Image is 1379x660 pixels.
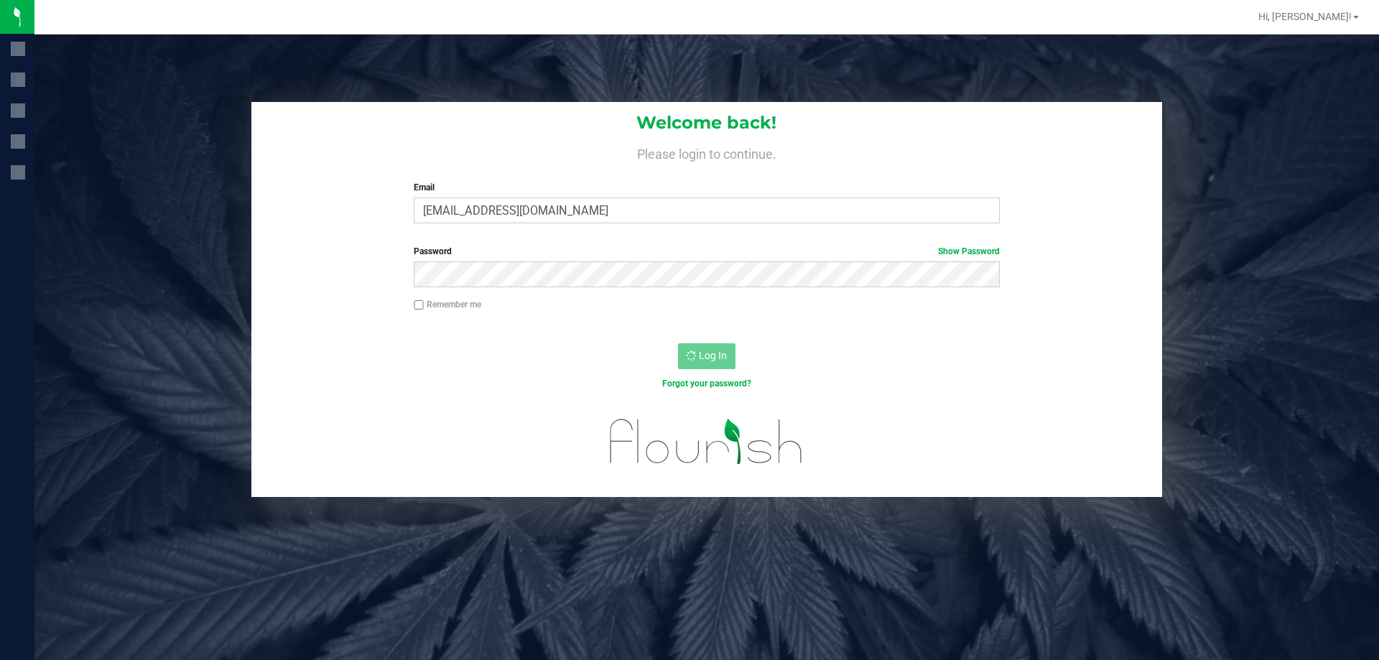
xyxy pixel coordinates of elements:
[251,144,1162,161] h4: Please login to continue.
[593,405,820,478] img: flourish_logo.svg
[938,246,1000,256] a: Show Password
[678,343,735,369] button: Log In
[251,113,1162,132] h1: Welcome back!
[699,350,727,361] span: Log In
[662,378,751,389] a: Forgot your password?
[414,298,481,311] label: Remember me
[414,181,999,194] label: Email
[414,300,424,310] input: Remember me
[1258,11,1352,22] span: Hi, [PERSON_NAME]!
[414,246,452,256] span: Password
